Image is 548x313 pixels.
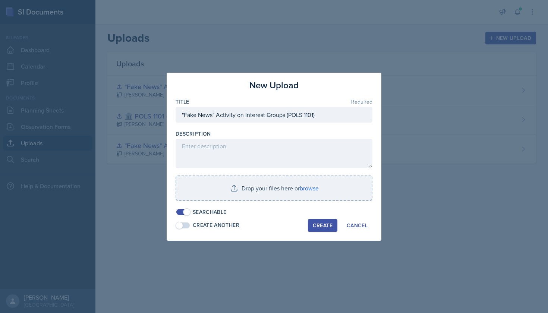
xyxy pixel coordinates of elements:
div: Create [313,222,333,228]
div: Searchable [193,208,227,216]
button: Create [308,219,337,232]
label: Description [176,130,211,137]
input: Enter title [176,107,372,123]
h3: New Upload [249,79,299,92]
span: Required [351,99,372,104]
label: Title [176,98,189,105]
div: Create Another [193,221,239,229]
div: Cancel [347,222,368,228]
button: Cancel [342,219,372,232]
